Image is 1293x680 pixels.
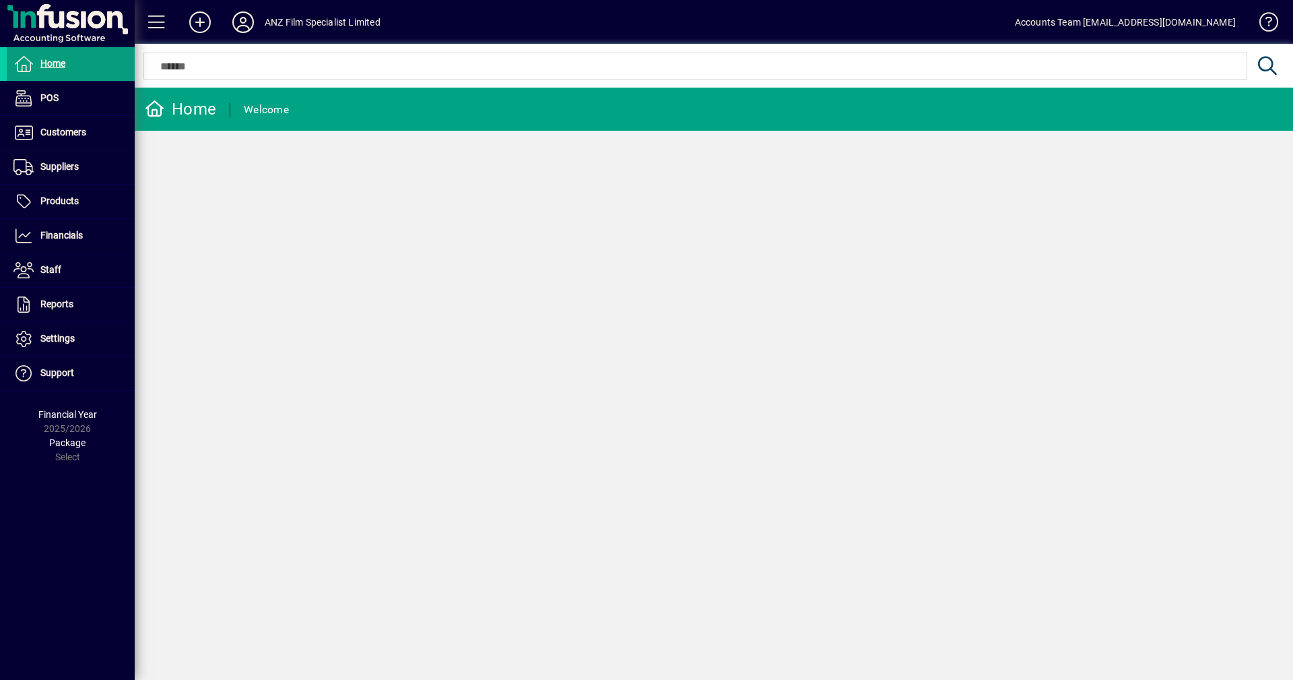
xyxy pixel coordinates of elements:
[40,230,83,241] span: Financials
[40,127,86,137] span: Customers
[1015,11,1236,33] div: Accounts Team [EMAIL_ADDRESS][DOMAIN_NAME]
[265,11,380,33] div: ANZ Film Specialist Limited
[7,150,135,184] a: Suppliers
[7,82,135,115] a: POS
[40,299,73,309] span: Reports
[38,409,97,420] span: Financial Year
[7,116,135,150] a: Customers
[7,288,135,321] a: Reports
[244,99,289,121] div: Welcome
[222,10,265,34] button: Profile
[178,10,222,34] button: Add
[40,333,75,344] span: Settings
[40,58,65,69] span: Home
[40,195,79,206] span: Products
[40,264,61,275] span: Staff
[7,357,135,390] a: Support
[40,367,74,378] span: Support
[7,253,135,287] a: Staff
[7,322,135,356] a: Settings
[7,219,135,253] a: Financials
[145,98,216,120] div: Home
[1249,3,1276,47] a: Knowledge Base
[7,185,135,218] a: Products
[40,92,59,103] span: POS
[49,437,86,448] span: Package
[40,161,79,172] span: Suppliers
